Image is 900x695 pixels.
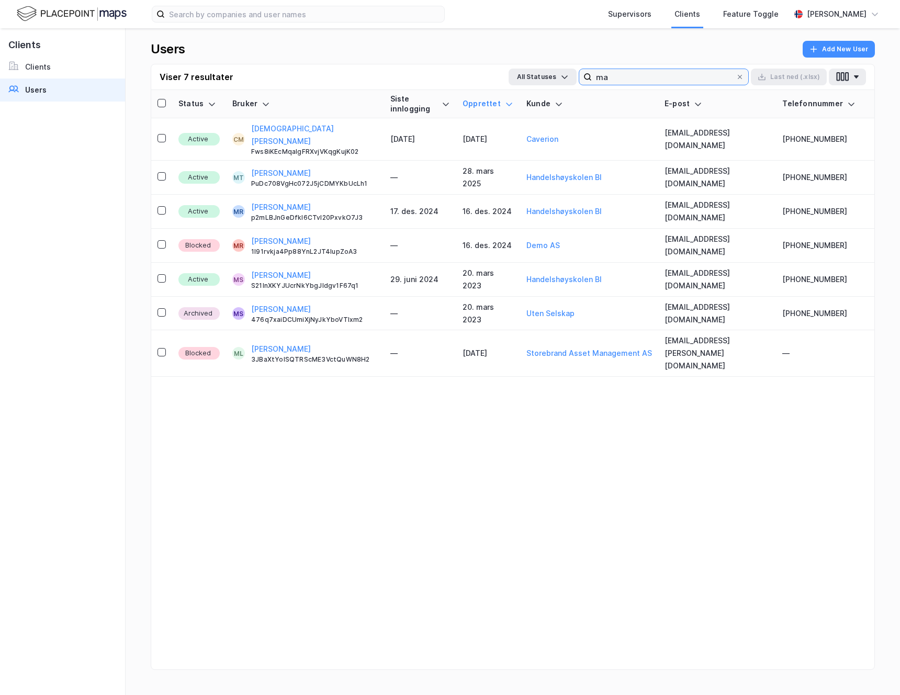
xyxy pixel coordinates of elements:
[251,235,311,248] button: [PERSON_NAME]
[658,229,776,263] td: [EMAIL_ADDRESS][DOMAIN_NAME]
[251,248,378,256] div: 1l91rvkja4Pp88YnL2JT4IupZoA3
[251,343,311,355] button: [PERSON_NAME]
[723,8,779,20] div: Feature Toggle
[456,330,520,377] td: [DATE]
[251,201,311,214] button: [PERSON_NAME]
[160,71,233,83] div: Viser 7 resultater
[232,99,378,109] div: Bruker
[782,171,856,184] div: [PHONE_NUMBER]
[456,118,520,161] td: [DATE]
[384,297,456,331] td: —
[674,8,700,20] div: Clients
[456,229,520,263] td: 16. des. 2024
[251,316,378,324] div: 476q7xaiDCUmiXjNyJkYboVTIxm2
[251,148,378,156] div: Fws8iKEcMqaIgFRXvjVKqgKujK02
[526,273,602,286] button: Handelshøyskolen BI
[782,133,856,145] div: [PHONE_NUMBER]
[165,6,444,22] input: Search by companies and user names
[526,99,652,109] div: Kunde
[658,330,776,377] td: [EMAIL_ADDRESS][PERSON_NAME][DOMAIN_NAME]
[384,118,456,161] td: [DATE]
[592,69,736,85] input: Search user by name, email or client
[776,330,862,377] td: —
[251,303,311,316] button: [PERSON_NAME]
[251,269,311,282] button: [PERSON_NAME]
[251,167,311,180] button: [PERSON_NAME]
[178,99,220,109] div: Status
[658,195,776,229] td: [EMAIL_ADDRESS][DOMAIN_NAME]
[251,282,378,290] div: S21lnXKYJUcrNkYbgJIdgv1F67q1
[782,99,856,109] div: Telefonnummer
[390,94,450,114] div: Siste innlogging
[848,645,900,695] div: Kontrollprogram for chat
[233,205,243,218] div: MR
[251,180,378,188] div: PuDc708VgHc072J5jCDMYKbUcLh1
[782,239,856,252] div: [PHONE_NUMBER]
[848,645,900,695] iframe: Chat Widget
[456,195,520,229] td: 16. des. 2024
[384,330,456,377] td: —
[456,297,520,331] td: 20. mars 2023
[658,297,776,331] td: [EMAIL_ADDRESS][DOMAIN_NAME]
[456,263,520,297] td: 20. mars 2023
[233,273,243,286] div: MS
[526,307,575,320] button: Uten Selskap
[234,347,243,360] div: ML
[608,8,651,20] div: Supervisors
[25,84,47,96] div: Users
[17,5,127,23] img: logo.f888ab2527a4732fd821a326f86c7f29.svg
[658,263,776,297] td: [EMAIL_ADDRESS][DOMAIN_NAME]
[384,263,456,297] td: 29. juni 2024
[251,214,378,222] div: p2mLBJnGeDfkl6CTvl20PxvkO7J3
[25,61,51,73] div: Clients
[665,99,770,109] div: E-post
[526,171,602,184] button: Handelshøyskolen BI
[456,161,520,195] td: 28. mars 2025
[233,307,243,320] div: MS
[384,161,456,195] td: —
[151,41,185,58] div: Users
[251,355,378,364] div: 3JBaXtYoISQTRScME3VctQuWN8H2
[803,41,875,58] button: Add New User
[782,205,856,218] div: [PHONE_NUMBER]
[509,69,577,85] button: All Statuses
[233,171,244,184] div: MT
[526,205,602,218] button: Handelshøyskolen BI
[251,122,378,148] button: [DEMOGRAPHIC_DATA][PERSON_NAME]
[463,99,514,109] div: Opprettet
[233,239,243,252] div: MR
[233,133,244,145] div: CM
[658,161,776,195] td: [EMAIL_ADDRESS][DOMAIN_NAME]
[526,133,558,145] button: Caverion
[526,239,560,252] button: Demo AS
[782,273,856,286] div: [PHONE_NUMBER]
[384,229,456,263] td: —
[807,8,867,20] div: [PERSON_NAME]
[526,347,652,360] button: Storebrand Asset Management AS
[658,118,776,161] td: [EMAIL_ADDRESS][DOMAIN_NAME]
[384,195,456,229] td: 17. des. 2024
[782,307,856,320] div: [PHONE_NUMBER]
